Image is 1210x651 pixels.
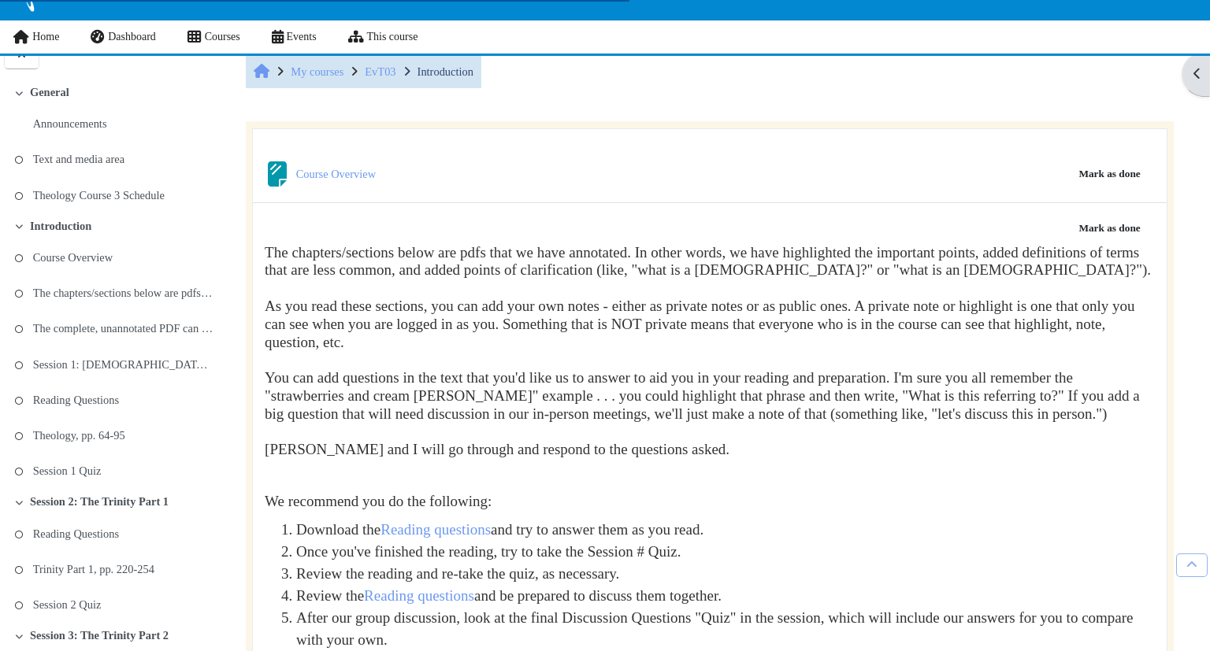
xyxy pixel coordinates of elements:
[364,587,474,604] a: Reading questions
[14,498,24,506] span: Collapse
[205,31,240,43] span: Courses
[14,254,24,262] i: To do
[14,290,24,298] i: To do
[33,594,102,616] a: Session 2 Quiz
[296,519,1155,541] li: Download the and try to answer them as you read.
[256,20,332,54] a: Events
[296,168,376,180] a: Course Overview
[380,521,491,538] a: Reading questions
[33,558,154,580] a: Trinity Part 1, pp. 220-254
[108,31,156,43] span: Dashboard
[30,220,91,233] a: Introduction
[14,397,24,405] i: To do
[30,495,169,509] a: Session 2: The Trinity Part 1
[296,585,1155,607] li: Review the and be prepared to discuss them together.
[418,65,473,78] a: Introduction
[33,113,107,135] a: Announcements
[14,566,24,574] i: To do
[33,148,124,170] a: Text and media area
[33,184,165,206] a: Theology Course 3 Schedule
[33,317,213,339] a: The complete, unannotated PDF can be found at the ...
[265,244,1155,460] h5: The chapters/sections below are pdfs that we have annotated. In other words, we have highlighted ...
[33,246,113,268] a: Course Overview
[296,563,1155,585] li: Review the reading and re-take the quiz, as necessary.
[14,222,24,230] span: Collapse
[296,607,1155,651] li: After our group discussion, look at the final Discussion Questions "Quiz" in the session, which w...
[14,361,24,369] i: To do
[291,65,343,78] a: My courses
[1067,161,1152,187] button: Mark Course Overview as done
[12,20,418,54] nav: Site links
[14,632,24,640] span: Collapse
[33,424,125,446] a: Theology, pp. 64-95
[33,282,213,304] a: The chapters/sections below are pdfs that we have ...
[32,31,59,43] span: Home
[75,20,171,54] a: Dashboard
[14,89,24,97] span: Collapse
[14,468,24,475] i: To do
[30,86,69,99] a: General
[287,31,317,43] span: Events
[33,460,102,482] a: Session 1 Quiz
[33,353,213,375] a: Session 1: [DEMOGRAPHIC_DATA] and Theology
[296,541,1155,563] li: Once you've finished the reading, try to take the Session # Quiz.
[14,531,24,538] i: To do
[265,493,1155,511] h5: We recommend you do the following:
[33,523,119,545] a: Reading Questions
[172,20,256,54] a: Courses
[14,432,24,440] i: To do
[14,601,24,609] i: To do
[14,325,24,333] i: To do
[30,629,169,642] a: Session 3: The Trinity Part 2
[33,389,119,411] a: Reading Questions
[332,20,434,54] a: This course
[14,192,24,200] i: To do
[14,156,24,164] i: To do
[1067,216,1152,241] button: Mark The chapters/sections below are pdfs that we have ... as done
[246,55,481,88] nav: Breadcrumb
[366,31,418,43] span: This course
[365,65,395,78] a: EvT03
